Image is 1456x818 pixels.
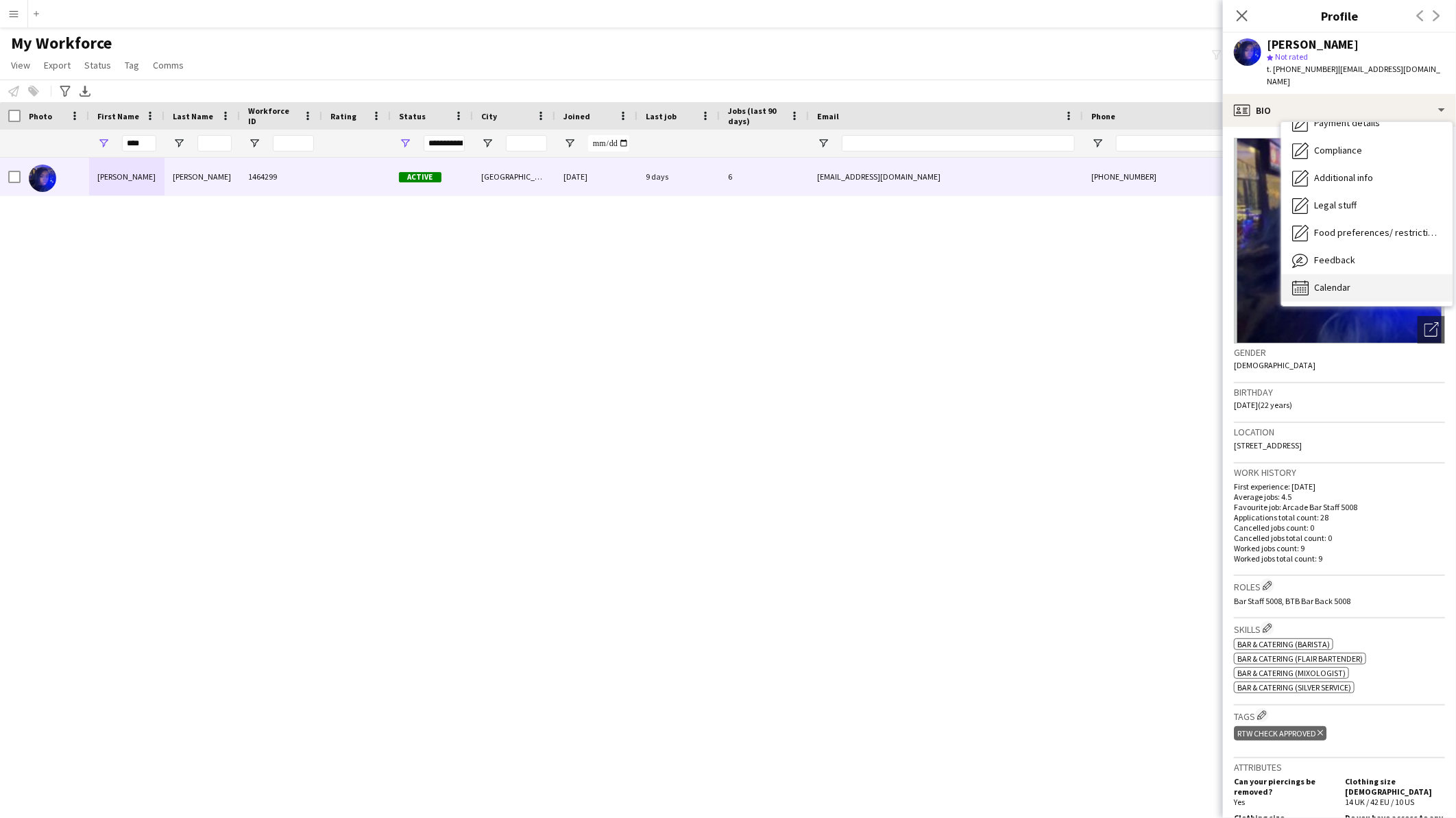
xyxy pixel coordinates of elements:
[1345,797,1414,807] span: 14 UK / 42 EU / 10 US
[1234,596,1350,606] span: Bar Staff 5008, BTB Bar Back 5008
[1223,94,1456,127] div: Bio
[97,137,110,149] button: Open Filter Menu
[1223,7,1456,25] h3: Profile
[1234,761,1445,773] h3: Attributes
[273,135,314,152] input: Workforce ID Filter Input
[122,135,156,152] input: First Name Filter Input
[165,158,240,195] div: [PERSON_NAME]
[77,83,93,99] app-action-btn: Export XLSX
[1237,653,1363,664] span: Bar & Catering (Flair Bartender)
[1234,726,1326,741] div: RTW check approved
[1234,426,1445,438] h3: Location
[809,158,1083,195] div: [EMAIL_ADDRESS][DOMAIN_NAME]
[1234,708,1445,723] h3: Tags
[1314,199,1357,211] span: Legal stuff
[29,111,52,121] span: Photo
[506,135,547,152] input: City Filter Input
[1234,621,1445,636] h3: Skills
[11,33,112,53] span: My Workforce
[1345,776,1445,797] h5: Clothing size [DEMOGRAPHIC_DATA]
[1234,512,1445,522] p: Applications total count: 28
[1234,533,1445,543] p: Cancelled jobs total count: 0
[1234,797,1245,807] span: Yes
[1234,502,1445,512] p: Favourite job: Arcade Bar Staff 5008
[1418,316,1445,344] div: Open photos pop-in
[1237,682,1351,693] span: Bar & Catering (Silver service)
[638,158,720,195] div: 9 days
[1234,400,1292,410] span: [DATE] (22 years)
[248,106,298,126] span: Workforce ID
[1116,135,1250,152] input: Phone Filter Input
[1234,579,1445,593] h3: Roles
[1281,137,1453,165] div: Compliance
[197,135,232,152] input: Last Name Filter Input
[147,56,189,74] a: Comms
[11,59,30,71] span: View
[1281,165,1453,192] div: Additional info
[1281,110,1453,137] div: Payment details
[555,158,638,195] div: [DATE]
[817,111,839,121] span: Email
[1091,111,1115,121] span: Phone
[1091,137,1104,149] button: Open Filter Menu
[1281,192,1453,219] div: Legal stuff
[1234,440,1302,450] span: [STREET_ADDRESS]
[5,56,36,74] a: View
[173,137,185,149] button: Open Filter Menu
[1083,158,1259,195] div: [PHONE_NUMBER]
[153,59,184,71] span: Comms
[399,172,441,182] span: Active
[473,158,555,195] div: [GEOGRAPHIC_DATA]
[1314,254,1355,266] span: Feedback
[1267,64,1440,86] span: | [EMAIL_ADDRESS][DOMAIN_NAME]
[399,137,411,149] button: Open Filter Menu
[57,83,73,99] app-action-btn: Advanced filters
[44,59,71,71] span: Export
[79,56,117,74] a: Status
[1234,138,1445,344] img: Crew avatar or photo
[817,137,829,149] button: Open Filter Menu
[1281,219,1453,247] div: Food preferences/ restrictions
[1234,553,1445,564] p: Worked jobs total count: 9
[125,59,139,71] span: Tag
[1234,522,1445,533] p: Cancelled jobs count: 0
[563,111,590,121] span: Joined
[97,111,139,121] span: First Name
[1237,639,1330,649] span: Bar & Catering (Barista)
[173,111,213,121] span: Last Name
[399,111,426,121] span: Status
[1234,360,1315,370] span: [DEMOGRAPHIC_DATA]
[728,106,784,126] span: Jobs (last 90 days)
[1237,668,1346,678] span: Bar & Catering (Mixologist)
[646,111,677,121] span: Last job
[38,56,76,74] a: Export
[1275,51,1308,62] span: Not rated
[588,135,629,152] input: Joined Filter Input
[330,111,356,121] span: Rating
[720,158,809,195] div: 6
[248,137,260,149] button: Open Filter Menu
[1314,226,1442,239] span: Food preferences/ restrictions
[481,137,494,149] button: Open Filter Menu
[84,59,111,71] span: Status
[1267,64,1338,74] span: t. [PHONE_NUMBER]
[1234,492,1445,502] p: Average jobs: 4.5
[481,111,497,121] span: City
[1234,386,1445,398] h3: Birthday
[29,165,56,192] img: Rita Kamara
[1314,281,1350,293] span: Calendar
[1281,274,1453,302] div: Calendar
[89,158,165,195] div: [PERSON_NAME]
[119,56,145,74] a: Tag
[1314,144,1362,156] span: Compliance
[563,137,576,149] button: Open Filter Menu
[842,135,1075,152] input: Email Filter Input
[1234,346,1445,359] h3: Gender
[1314,171,1373,184] span: Additional info
[1234,776,1334,797] h5: Can your piercings be removed?
[1234,466,1445,479] h3: Work history
[1267,38,1359,51] div: [PERSON_NAME]
[1234,543,1445,553] p: Worked jobs count: 9
[1234,481,1445,492] p: First experience: [DATE]
[1281,247,1453,274] div: Feedback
